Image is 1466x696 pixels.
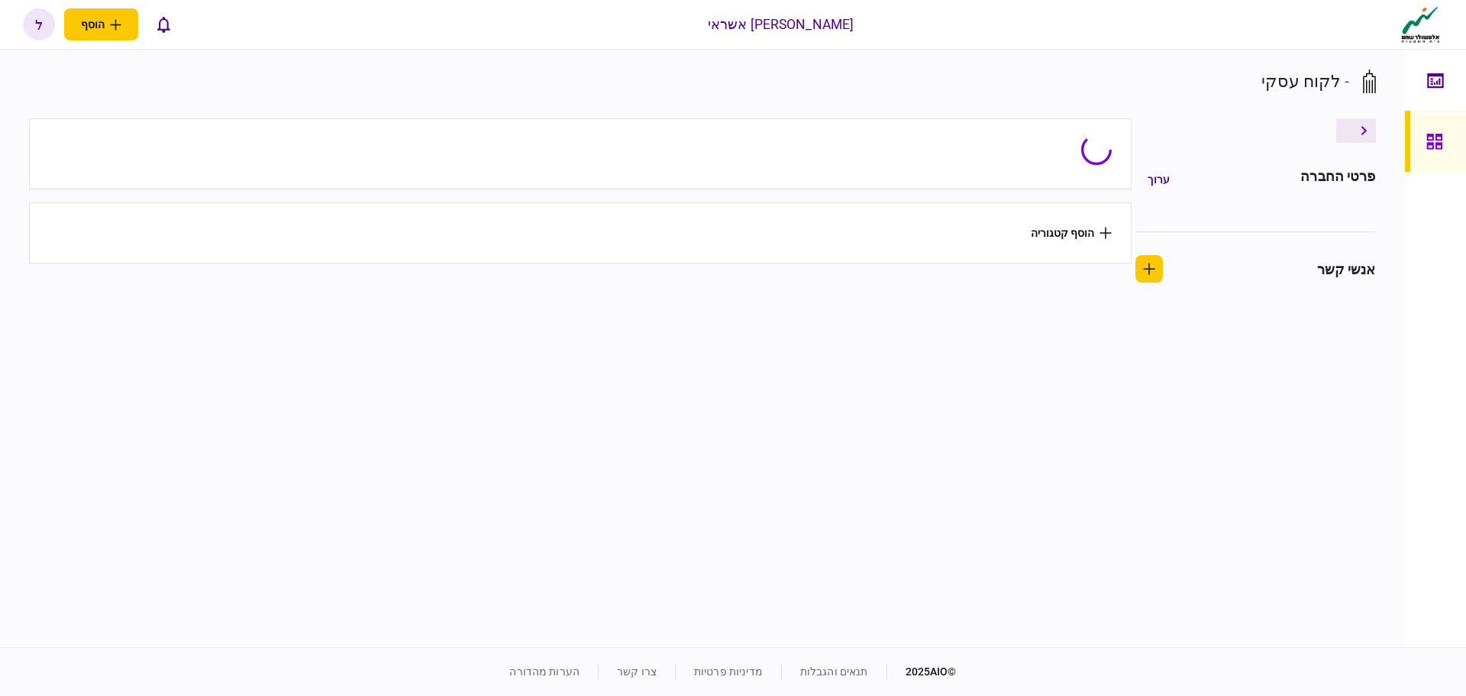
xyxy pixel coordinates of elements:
button: הוסף קטגוריה [1031,227,1112,239]
a: תנאים והגבלות [800,665,868,678]
a: הערות מהדורה [509,665,580,678]
button: פתח תפריט להוספת לקוח [64,8,138,40]
img: client company logo [1398,5,1443,44]
div: פרטי החברה [1300,166,1375,193]
div: - לקוח עסקי [1261,69,1349,94]
div: אנשי קשר [1317,259,1376,280]
button: פתח רשימת התראות [147,8,179,40]
div: © 2025 AIO [886,664,957,680]
a: מדיניות פרטיות [694,665,763,678]
button: ל [23,8,55,40]
button: ערוך [1135,166,1182,193]
div: [PERSON_NAME] אשראי [708,15,854,34]
a: צרו קשר [617,665,657,678]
